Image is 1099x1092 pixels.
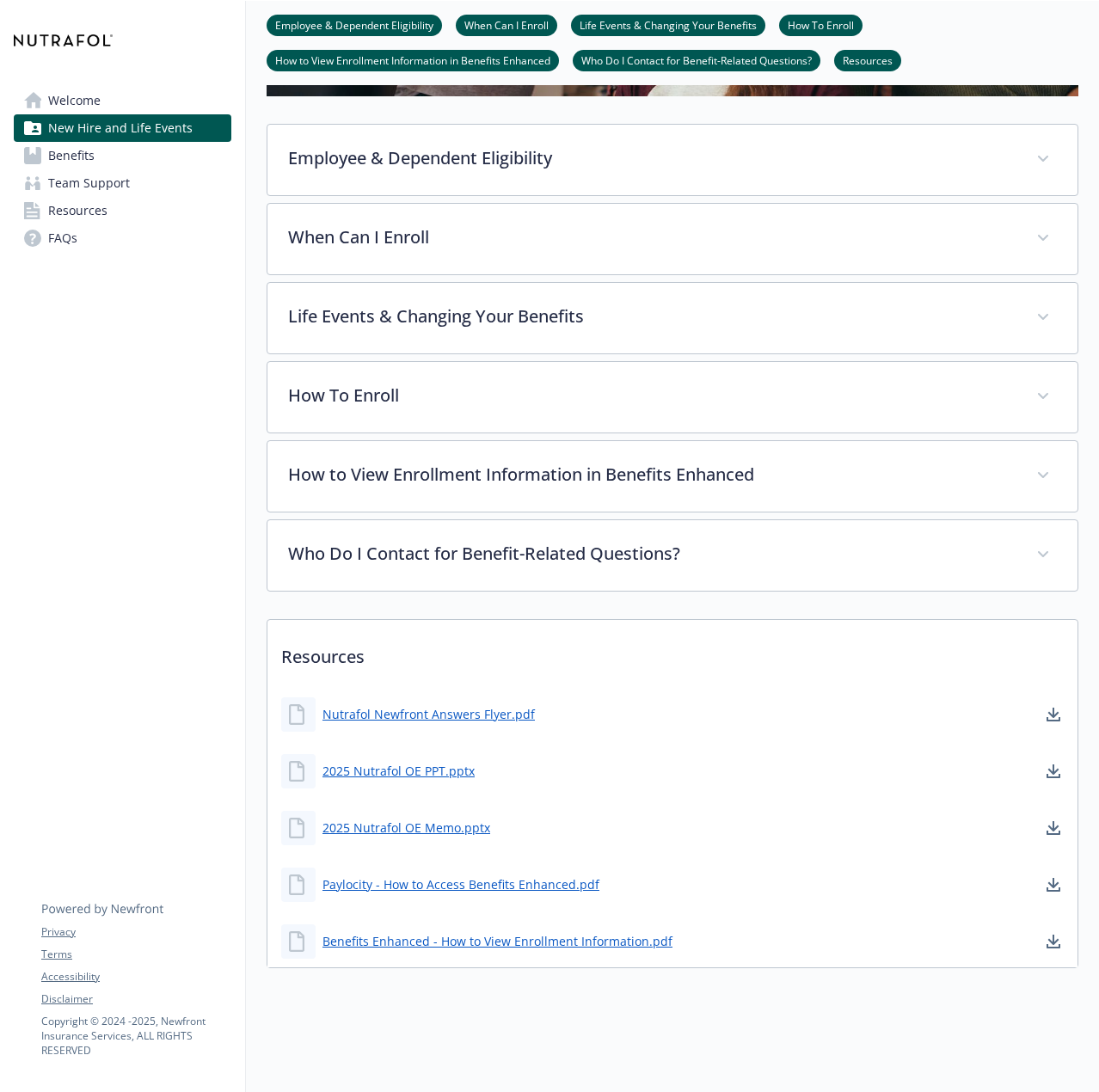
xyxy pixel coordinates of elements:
[48,197,107,224] span: Resources
[456,16,557,33] a: When Can I Enroll
[288,462,1016,488] p: How to View Enrollment Information in Benefits Enhanced
[14,142,231,169] a: Benefits
[14,197,231,224] a: Resources
[322,932,672,950] a: Benefits Enhanced - How to View Enrollment Information.pdf
[779,16,863,33] a: How To Enroll
[1043,931,1064,952] a: download document
[41,1014,230,1058] p: Copyright © 2024 - 2025 , Newfront Insurance Services, ALL RIGHTS RESERVED
[48,169,130,197] span: Team Support
[14,87,231,114] a: Welcome
[1043,874,1064,895] a: download document
[14,114,231,142] a: New Hire and Life Events
[267,204,1078,274] div: When Can I Enroll
[288,541,1016,567] p: Who Do I Contact for Benefit-Related Questions?
[41,969,230,985] a: Accessibility
[322,705,535,723] a: Nutrafol Newfront Answers Flyer.pdf
[288,224,1016,250] p: When Can I Enroll
[41,924,230,940] a: Privacy
[288,304,1016,329] p: Life Events & Changing Your Benefits
[834,52,901,68] a: Resources
[1043,818,1064,838] a: download document
[267,16,442,33] a: Employee & Dependent Eligibility
[41,991,230,1007] a: Disclaimer
[267,620,1078,684] p: Resources
[14,224,231,252] a: FAQs
[267,362,1078,433] div: How To Enroll
[48,142,95,169] span: Benefits
[48,224,77,252] span: FAQs
[571,16,765,33] a: Life Events & Changing Your Benefits
[288,383,1016,408] p: How To Enroll
[1043,761,1064,782] a: download document
[267,52,559,68] a: How to View Enrollment Information in Benefits Enhanced
[267,125,1078,195] div: Employee & Dependent Eligibility
[48,114,193,142] span: New Hire and Life Events
[14,169,231,197] a: Team Support
[322,875,599,893] a: Paylocity - How to Access Benefits Enhanced.pdf
[322,819,490,837] a: 2025 Nutrafol OE Memo.pptx
[267,520,1078,591] div: Who Do I Contact for Benefit-Related Questions?
[267,441,1078,512] div: How to View Enrollment Information in Benefits Enhanced
[41,947,230,962] a: Terms
[322,762,475,780] a: 2025 Nutrafol OE PPT.pptx
[288,145,1016,171] p: Employee & Dependent Eligibility
[573,52,820,68] a: Who Do I Contact for Benefit-Related Questions?
[1043,704,1064,725] a: download document
[267,283,1078,353] div: Life Events & Changing Your Benefits
[48,87,101,114] span: Welcome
